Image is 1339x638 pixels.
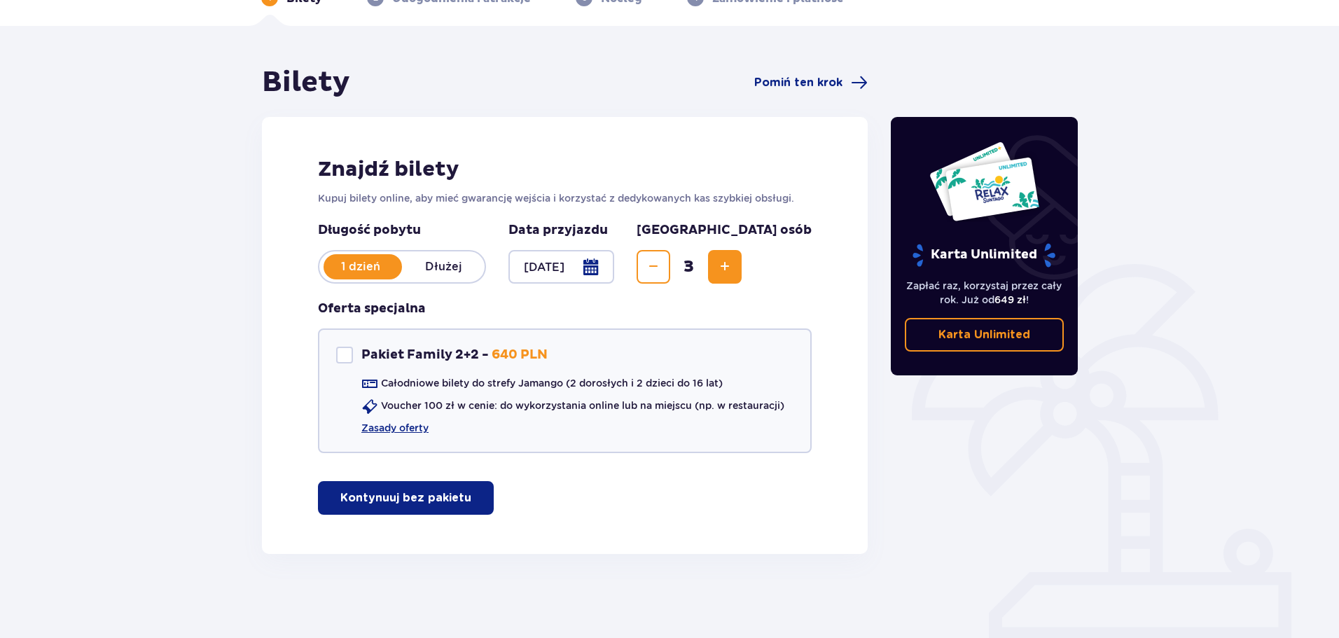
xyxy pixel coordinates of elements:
p: Dłużej [402,259,485,275]
span: 649 zł [994,294,1026,305]
p: Voucher 100 zł w cenie: do wykorzystania online lub na miejscu (np. w restauracji) [381,398,784,412]
button: Increase [708,250,742,284]
button: Kontynuuj bez pakietu [318,481,494,515]
p: 1 dzień [319,259,402,275]
a: Zasady oferty [361,421,429,435]
h1: Bilety [262,65,350,100]
p: Oferta specjalna [318,300,426,317]
h2: Znajdź bilety [318,156,812,183]
p: Data przyjazdu [508,222,608,239]
p: Kupuj bilety online, aby mieć gwarancję wejścia i korzystać z dedykowanych kas szybkiej obsługi. [318,191,812,205]
span: 3 [673,256,705,277]
p: Karta Unlimited [911,243,1057,268]
p: Kontynuuj bez pakietu [340,490,471,506]
p: Długość pobytu [318,222,486,239]
span: Pomiń ten krok [754,75,842,90]
a: Pomiń ten krok [754,74,868,91]
p: Zapłać raz, korzystaj przez cały rok. Już od ! [905,279,1064,307]
p: [GEOGRAPHIC_DATA] osób [637,222,812,239]
button: Decrease [637,250,670,284]
p: 640 PLN [492,347,548,363]
p: Całodniowe bilety do strefy Jamango (2 dorosłych i 2 dzieci do 16 lat) [381,376,723,390]
p: Karta Unlimited [938,327,1030,342]
p: Pakiet Family 2+2 - [361,347,489,363]
a: Karta Unlimited [905,318,1064,352]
